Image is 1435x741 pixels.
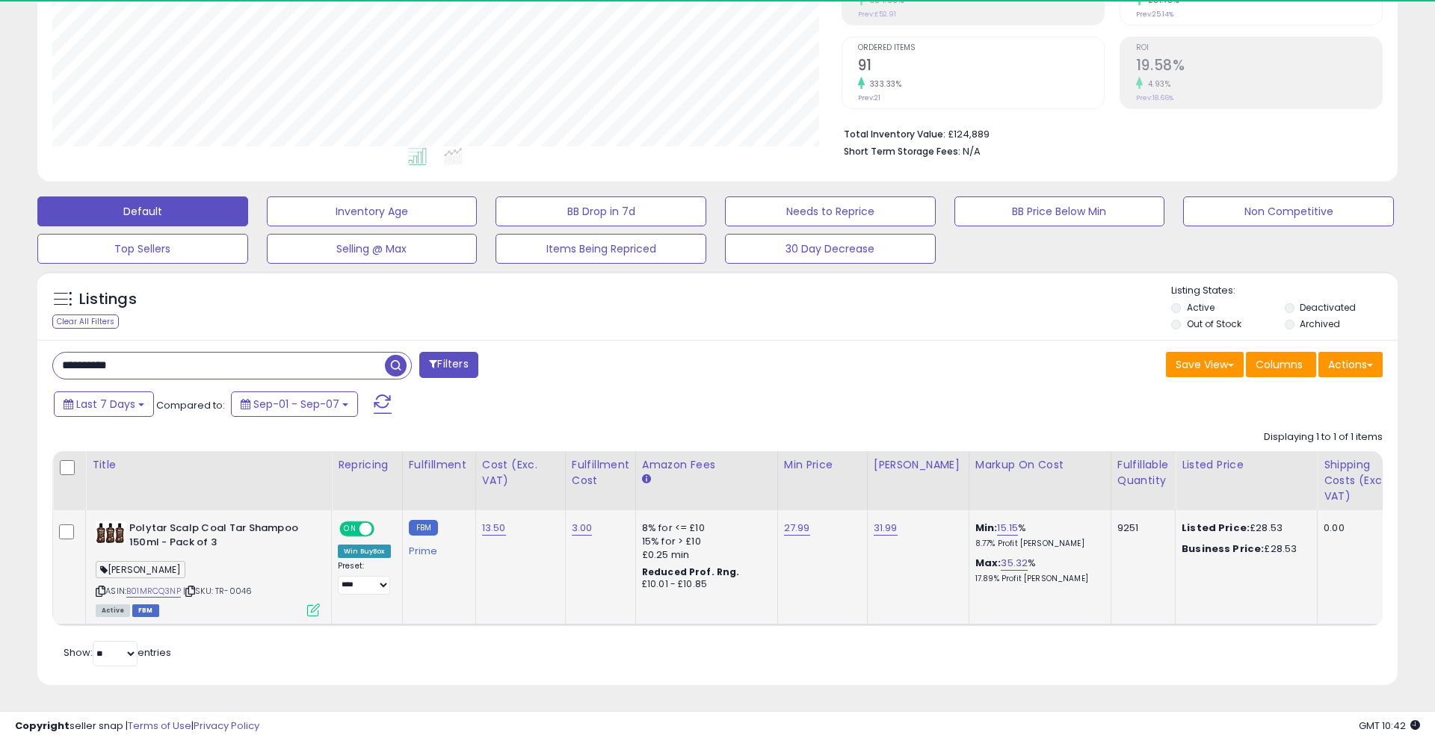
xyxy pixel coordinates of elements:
div: 15% for > £10 [642,535,766,548]
button: Needs to Reprice [725,196,936,226]
small: Prev: 18.66% [1136,93,1173,102]
span: OFF [372,523,396,536]
button: Top Sellers [37,234,248,264]
a: B01MRCQ3NP [126,585,181,598]
span: | SKU: TR-0046 [183,585,252,597]
div: Fulfillment Cost [572,457,629,489]
a: 15.15 [997,521,1018,536]
div: 9251 [1117,521,1164,535]
label: Deactivated [1300,301,1356,314]
p: 17.89% Profit [PERSON_NAME] [975,574,1099,584]
button: Actions [1318,352,1383,377]
strong: Copyright [15,719,70,733]
a: 3.00 [572,521,593,536]
button: BB Price Below Min [954,196,1165,226]
button: Filters [419,352,478,378]
button: Items Being Repriced [496,234,706,264]
div: Prime [409,539,464,557]
a: 35.32 [1001,556,1028,571]
div: Min Price [784,457,861,473]
span: N/A [963,144,981,158]
small: Amazon Fees. [642,473,651,486]
label: Active [1187,301,1215,314]
div: Displaying 1 to 1 of 1 items [1264,430,1383,444]
span: FBM [132,604,159,617]
div: Clear All Filters [52,314,119,329]
div: [PERSON_NAME] [874,457,963,473]
button: Inventory Age [267,196,478,226]
div: ASIN: [96,521,320,615]
span: ROI [1136,44,1382,52]
span: All listings currently available for purchase on Amazon [96,604,130,617]
h2: 19.58% [1136,57,1382,77]
div: Cost (Exc. VAT) [482,457,559,489]
div: £28.53 [1182,542,1306,556]
button: Last 7 Days [54,391,154,417]
span: Last 7 Days [76,397,135,412]
b: Reduced Prof. Rng. [642,565,740,578]
p: 8.77% Profit [PERSON_NAME] [975,539,1099,549]
b: Listed Price: [1182,521,1250,535]
div: % [975,556,1099,584]
div: Preset: [338,561,391,595]
span: Columns [1256,357,1303,372]
span: Show: entries [64,645,171,660]
p: Listing States: [1171,284,1397,298]
div: £0.25 min [642,548,766,562]
span: Compared to: [156,398,225,412]
div: 0.00 [1324,521,1395,535]
b: Polytar Scalp Coal Tar Shampoo 150ml - Pack of 3 [129,521,311,553]
div: Win BuyBox [338,545,391,558]
a: Privacy Policy [194,719,259,733]
div: Listed Price [1182,457,1311,473]
a: 13.50 [482,521,506,536]
button: Non Competitive [1183,196,1394,226]
li: £124,889 [844,124,1371,142]
small: 333.33% [865,78,902,90]
span: 2025-09-15 10:42 GMT [1359,719,1420,733]
div: Title [92,457,325,473]
button: Selling @ Max [267,234,478,264]
button: Sep-01 - Sep-07 [231,391,358,417]
a: 27.99 [784,521,810,536]
span: ON [341,523,359,536]
button: 30 Day Decrease [725,234,936,264]
small: Prev: 25.14% [1136,10,1173,19]
b: Business Price: [1182,542,1264,556]
button: Columns [1246,352,1316,377]
a: 31.99 [874,521,898,536]
a: Terms of Use [128,719,191,733]
button: Save View [1166,352,1244,377]
h5: Listings [79,289,137,310]
b: Total Inventory Value: [844,128,945,140]
b: Max: [975,556,1002,570]
label: Out of Stock [1187,317,1241,330]
small: Prev: £52.91 [858,10,896,19]
div: 8% for <= £10 [642,521,766,535]
h2: 91 [858,57,1104,77]
div: Fulfillable Quantity [1117,457,1169,489]
div: % [975,521,1099,549]
div: Amazon Fees [642,457,771,473]
th: The percentage added to the cost of goods (COGS) that forms the calculator for Min & Max prices. [969,451,1111,510]
button: Default [37,196,248,226]
div: Markup on Cost [975,457,1105,473]
small: FBM [409,520,438,536]
span: Sep-01 - Sep-07 [253,397,339,412]
div: Shipping Costs (Exc. VAT) [1324,457,1401,504]
button: BB Drop in 7d [496,196,706,226]
b: Short Term Storage Fees: [844,145,960,158]
div: Fulfillment [409,457,469,473]
img: 414ngz3eHQL._SL40_.jpg [96,521,126,544]
small: 4.93% [1143,78,1171,90]
div: seller snap | | [15,719,259,734]
span: [PERSON_NAME] [96,561,185,578]
div: Repricing [338,457,396,473]
span: Ordered Items [858,44,1104,52]
div: £10.01 - £10.85 [642,578,766,591]
small: Prev: 21 [858,93,880,102]
div: £28.53 [1182,521,1306,535]
label: Archived [1300,317,1340,330]
b: Min: [975,521,998,535]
